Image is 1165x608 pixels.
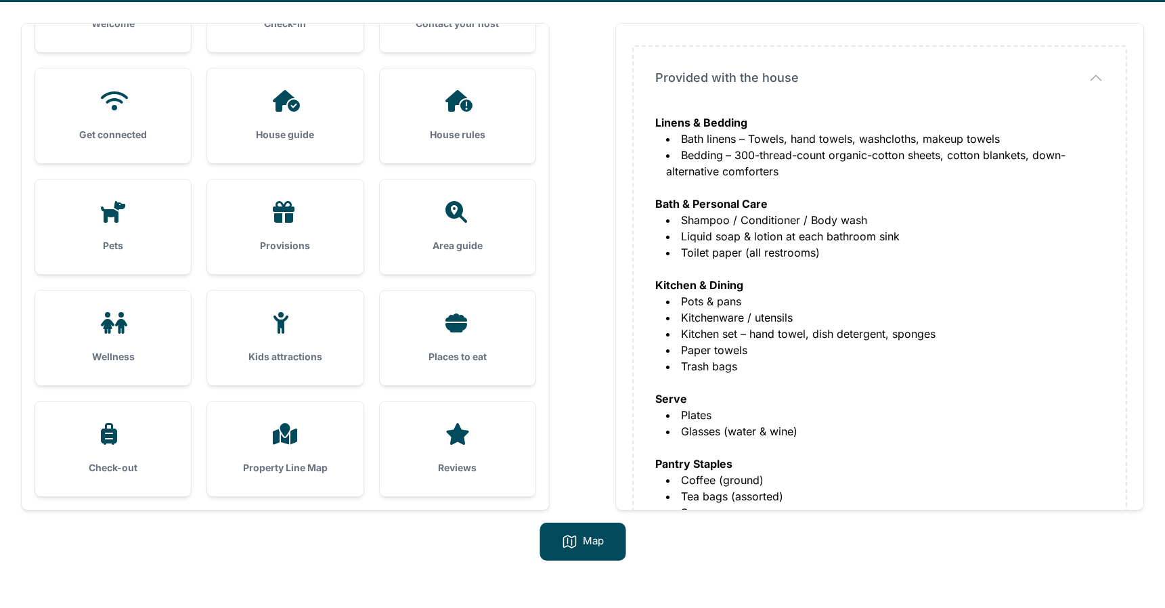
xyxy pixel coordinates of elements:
[666,309,1104,326] li: Kitchenware / utensils
[666,326,1104,342] li: Kitchen set – hand towel, dish detergent, sponges
[655,116,747,129] strong: Linens & Bedding
[655,68,1104,87] button: Provided with the house
[401,17,514,30] h3: Contact your host
[229,239,341,253] h3: Provisions
[35,179,191,274] a: Pets
[666,488,1104,504] li: Tea bags (assorted)
[229,461,341,475] h3: Property Line Map
[666,244,1104,261] li: Toilet paper (all restrooms)
[229,128,341,142] h3: House guide
[229,350,341,364] h3: Kids attractions
[57,17,169,30] h3: Welcome
[401,239,514,253] h3: Area guide
[655,197,768,211] strong: Bath & Personal Care
[655,278,743,292] strong: Kitchen & Dining
[666,342,1104,358] li: Paper towels
[666,423,1104,439] li: Glasses (water & wine)
[57,350,169,364] h3: Wellness
[583,534,604,550] p: Map
[655,457,732,471] strong: Pantry Staples
[57,239,169,253] h3: Pets
[401,128,514,142] h3: House rules
[229,17,341,30] h3: Check-in
[380,68,535,163] a: House rules
[655,392,687,406] strong: Serve
[380,179,535,274] a: Area guide
[666,472,1104,488] li: Coffee (ground)
[401,350,514,364] h3: Places to eat
[666,131,1104,147] li: Bath linens – Towels, hand towels, washcloths, makeup towels
[35,68,191,163] a: Get connected
[207,401,363,496] a: Property Line Map
[380,401,535,496] a: Reviews
[655,68,799,87] span: Provided with the house
[35,401,191,496] a: Check-out
[35,290,191,385] a: Wellness
[57,461,169,475] h3: Check-out
[666,504,1104,521] li: Sugar
[666,212,1104,228] li: Shampoo / Conditioner / Body wash
[380,290,535,385] a: Places to eat
[666,293,1104,309] li: Pots & pans
[666,228,1104,244] li: Liquid soap & lotion at each bathroom sink
[666,147,1104,179] li: Bedding – 300-thread-count organic-cotton sheets, cotton blankets, down-alternative comforters
[666,407,1104,423] li: Plates
[207,290,363,385] a: Kids attractions
[401,461,514,475] h3: Reviews
[666,358,1104,374] li: Trash bags
[207,68,363,163] a: House guide
[207,179,363,274] a: Provisions
[57,128,169,142] h3: Get connected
